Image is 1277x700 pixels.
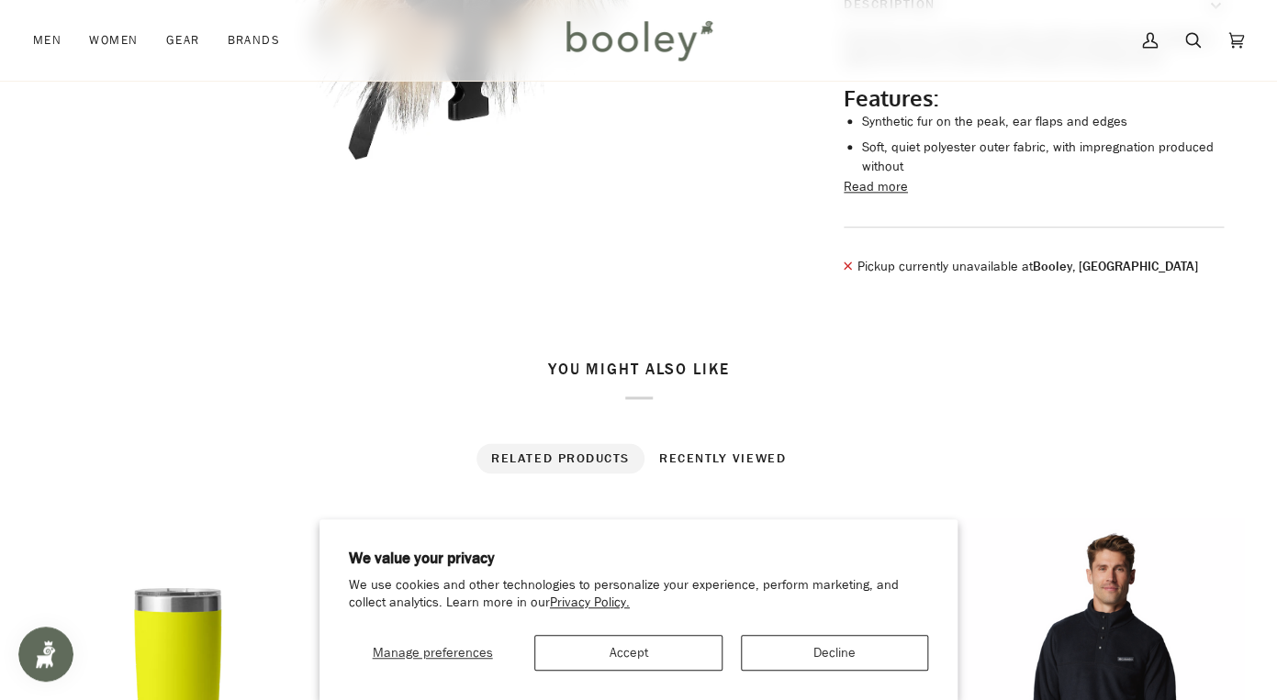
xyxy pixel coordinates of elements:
button: Manage preferences [349,635,517,671]
a: Privacy Policy. [550,594,630,611]
button: Accept [534,635,722,671]
button: Read more [844,177,908,197]
button: Related products [476,443,644,473]
h2: Features: [844,84,1224,112]
li: Synthetic fur on the peak, ear flaps and edges [862,112,1224,132]
strong: Booley, [GEOGRAPHIC_DATA] [1033,258,1198,275]
h2: You might also like [33,361,1244,398]
span: Women [89,31,138,50]
iframe: Button to open loyalty program pop-up [18,627,73,682]
span: Brands [227,31,280,50]
li: Soft, quiet polyester outer fabric, with impregnation produced without [862,138,1224,177]
p: We use cookies and other technologies to personalize your experience, perform marketing, and coll... [349,577,929,612]
span: Recently viewed [659,450,786,467]
button: Recently viewed [644,443,801,473]
img: Booley [558,14,719,67]
h2: We value your privacy [349,549,929,569]
span: Men [33,31,62,50]
p: Pickup currently unavailable at [857,257,1198,277]
button: Decline [741,635,928,671]
span: Related products [491,450,630,467]
span: Manage preferences [373,644,493,661]
span: Gear [166,31,200,50]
